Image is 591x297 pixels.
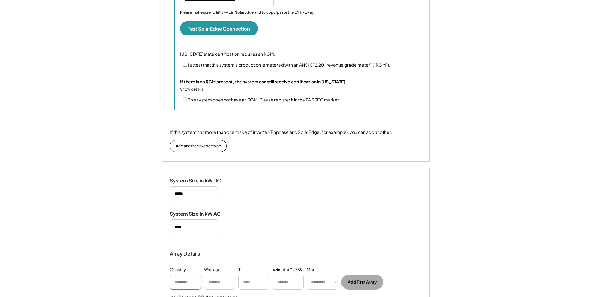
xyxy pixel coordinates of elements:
[170,250,201,257] div: Array Details
[307,267,319,273] div: Mount
[180,79,347,84] div: If there is no RGM present, the system can still receive certification in [US_STATE].
[204,267,221,273] div: Wattage
[238,267,244,273] div: Tilt
[170,211,232,217] div: System Size in kW AC
[273,267,304,273] div: Azimuth (0-359)
[170,140,227,152] button: Add another inverter type
[180,21,258,35] button: Test SolarEdge Connection
[180,87,203,92] div: Show details
[188,97,340,102] label: This system does not have an RGM. Please register it in the PA SREC market.
[341,275,383,290] button: Add First Array
[170,129,392,135] div: If this system has more than one make of inverter (Enphase and SolarEdge, for example), you can a...
[180,10,315,15] div: Please make sure to hit SAVE in SolarEdge and to copy/paste the ENTIRE key.
[180,51,422,57] div: [US_STATE] state certification requires an RGM.
[188,62,390,68] label: I attest that this system's production is metered with an ANSI C12.20 "revenue grade meter" ("RGM").
[170,267,186,273] div: Quantity
[170,177,232,184] div: System Size in kW DC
